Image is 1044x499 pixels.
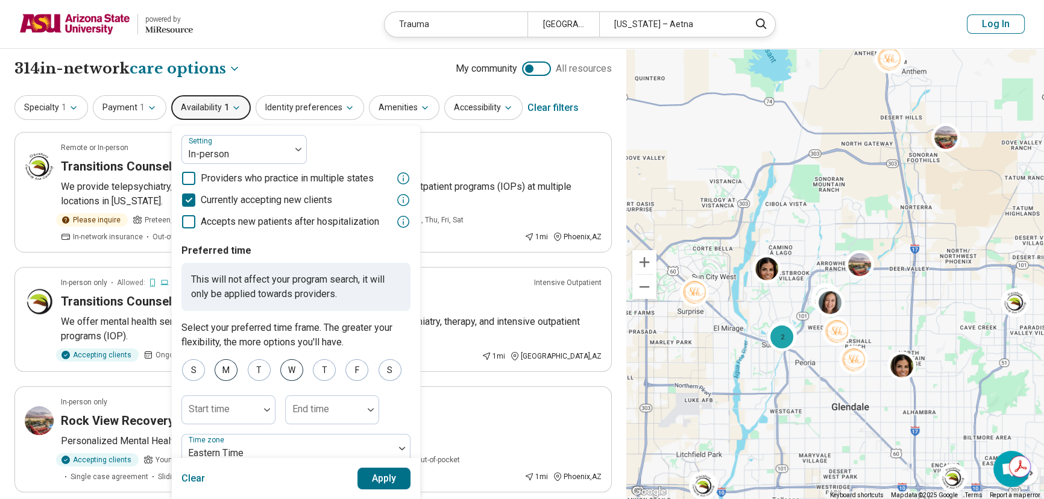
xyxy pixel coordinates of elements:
span: Single case agreement [71,471,148,482]
img: Arizona State University [19,10,130,39]
button: Zoom in [632,250,656,274]
button: Care options [130,58,241,79]
h3: Transitions Counseling [GEOGRAPHIC_DATA] [61,293,313,310]
div: [GEOGRAPHIC_DATA] , AZ [510,351,602,362]
button: Accessibility [444,95,523,120]
p: Preferred time [181,243,410,258]
p: In-person only [61,277,107,288]
div: [GEOGRAPHIC_DATA] [527,12,599,37]
div: Phoenix , AZ [553,471,602,482]
span: In-network insurance [73,231,143,242]
div: powered by [145,14,193,25]
span: Out-of-pocket [415,454,460,465]
button: Apply [357,468,411,489]
label: Time zone [189,436,227,444]
div: Trauma [385,12,527,37]
button: Identity preferences [256,95,364,120]
span: Providers who practice in multiple states [201,171,374,186]
div: Phoenix , AZ [553,231,602,242]
span: My community [456,61,517,76]
span: Currently accepting new clients [201,193,332,207]
button: Zoom out [632,275,656,299]
button: Amenities [369,95,439,120]
h1: 314 in-network [14,58,241,79]
div: W [280,359,303,381]
div: Clear filters [527,93,579,122]
span: Allowed: [117,277,145,288]
div: Accepting clients [56,453,139,466]
span: care options [130,58,226,79]
span: 1 [224,101,229,114]
p: In-person only [61,397,107,407]
button: Availability1 [171,95,251,120]
span: Sliding scale [158,471,201,482]
div: Accepting clients [56,348,139,362]
span: 1 [140,101,145,114]
p: Remote or In-person [61,142,128,153]
span: All resources [556,61,612,76]
span: Ongoing [156,350,184,360]
div: M [215,359,237,381]
span: Young adults, Adults [156,454,225,465]
p: Select your preferred time frame. The greater your flexibility, the more options you'll have. [181,321,410,350]
p: We provide telepsychiatry, individual therapy, and specialty mental health intensive outpatient p... [61,180,602,209]
div: 2 [767,322,796,351]
h3: Transitions Counseling [61,158,189,175]
p: This will not affect your program search, it will only be applied towards providers. [181,263,410,311]
button: Specialty1 [14,95,88,120]
label: End time [292,403,329,415]
div: S [182,359,205,381]
span: Preteen, Teen, Young adults, Adults, Seniors (65 or older) [145,215,335,225]
span: Out-of-pocket [153,231,197,242]
div: F [345,359,368,381]
span: Accepts new patients after hospitalization [201,215,379,229]
button: Payment1 [93,95,166,120]
a: Arizona State Universitypowered by [19,10,193,39]
span: 1 [61,101,66,114]
div: 1 mi [482,351,505,362]
div: 1 mi [524,231,548,242]
h3: Rock View Recovery [61,412,174,429]
label: Start time [189,403,230,415]
div: Open chat [993,451,1030,487]
div: 1 mi [524,471,548,482]
p: Intensive Outpatient [534,277,602,288]
span: Map data ©2025 Google [891,492,958,498]
label: Setting [189,137,215,145]
div: Please inquire [56,213,128,227]
p: Personalized Mental Health & Addiction Recovery Centers in [US_STATE] [61,434,602,448]
div: [US_STATE] – Aetna [599,12,742,37]
button: Clear [181,468,206,489]
div: T [313,359,336,381]
div: T [248,359,271,381]
div: S [379,359,401,381]
button: Log In [967,14,1025,34]
p: We offer mental health services in [GEOGRAPHIC_DATA], [US_STATE], including psychiatry, therapy, ... [61,315,602,344]
a: Report a map error [990,492,1040,498]
a: Terms (opens in new tab) [965,492,983,498]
